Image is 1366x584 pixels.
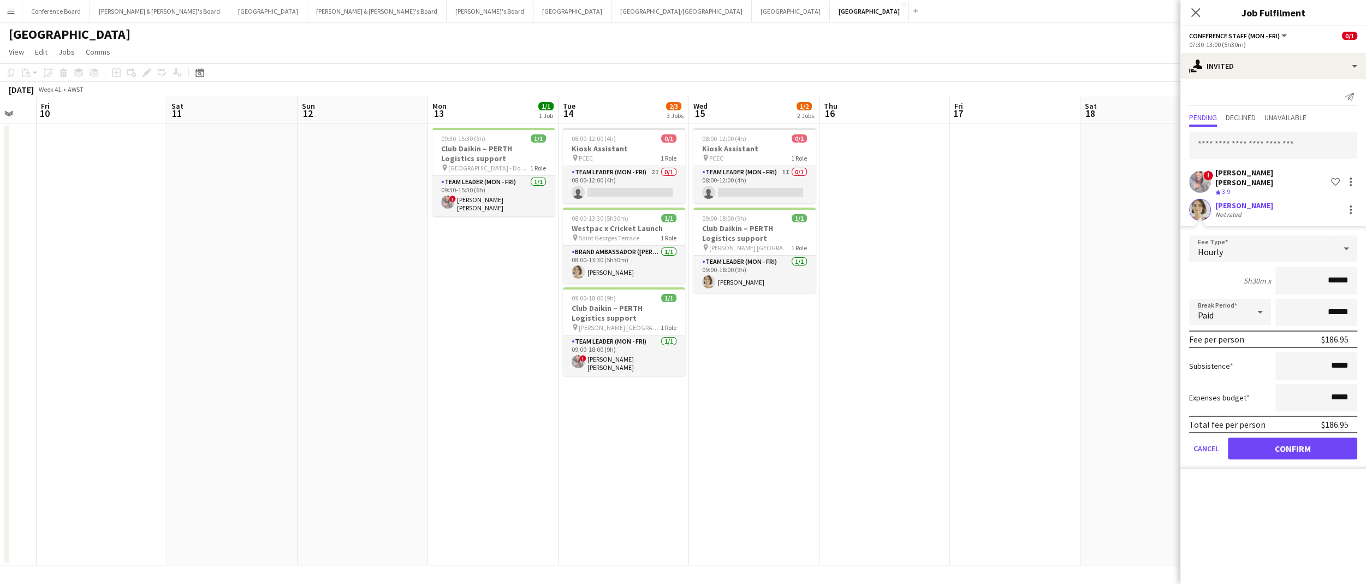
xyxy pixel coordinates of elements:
div: 2 Jobs [797,111,814,120]
div: Not rated [1215,210,1244,219]
span: Comms [86,47,110,57]
span: 1 Role [791,244,807,252]
span: 1/1 [661,214,676,222]
a: Edit [31,45,52,59]
span: Saint Georges Terrace [579,234,639,242]
h3: Club Daikin – PERTH Logistics support [693,223,816,243]
span: 2/3 [666,102,681,110]
span: 14 [561,107,575,120]
span: 3.9 [1222,187,1230,196]
span: Week 41 [36,85,63,93]
div: 08:00-12:00 (4h)0/1Kiosk Assistant PCEC1 RoleTeam Leader (Mon - Fri)1I0/108:00-12:00 (4h) [693,128,816,203]
span: 0/1 [661,134,676,143]
span: 1/1 [661,294,676,302]
span: 12 [300,107,315,120]
span: 17 [953,107,963,120]
h3: Kiosk Assistant [693,144,816,154]
span: Sun [302,101,315,111]
button: [PERSON_NAME]'s Board [447,1,533,22]
h3: Club Daikin – PERTH Logistics support [563,303,685,323]
app-job-card: 08:00-12:00 (4h)0/1Kiosk Assistant PCEC1 RoleTeam Leader (Mon - Fri)2I0/108:00-12:00 (4h) [563,128,685,203]
div: [PERSON_NAME] [PERSON_NAME] [1215,168,1327,187]
app-card-role: Team Leader (Mon - Fri)1/109:00-18:00 (9h)[PERSON_NAME] [693,256,816,293]
span: View [9,47,24,57]
button: [GEOGRAPHIC_DATA] [533,1,611,22]
h3: Kiosk Assistant [563,144,685,154]
span: 0/1 [1342,32,1357,40]
div: AWST [68,85,84,93]
span: PCEC [709,154,723,162]
div: [DATE] [9,84,34,95]
span: Mon [432,101,447,111]
h3: Job Fulfilment [1180,5,1366,20]
span: 15 [692,107,708,120]
button: Conference Staff (Mon - Fri) [1189,32,1288,40]
button: Cancel [1189,438,1224,459]
span: [PERSON_NAME] [GEOGRAPHIC_DATA] [709,244,791,252]
span: Fri [41,101,50,111]
div: 07:30-13:00 (5h30m) [1189,40,1357,49]
span: Jobs [58,47,75,57]
span: ! [580,355,586,362]
app-card-role: Brand Ambassador ([PERSON_NAME])1/108:00-13:30 (5h30m)[PERSON_NAME] [563,246,685,283]
span: 1/1 [792,214,807,222]
span: Sat [171,101,183,111]
span: 09:00-18:00 (9h) [572,294,616,302]
app-card-role: Team Leader (Mon - Fri)1/109:00-18:00 (9h)![PERSON_NAME] [PERSON_NAME] [563,335,685,376]
span: [PERSON_NAME] [GEOGRAPHIC_DATA] [579,323,661,332]
span: 16 [822,107,838,120]
span: 11 [170,107,183,120]
div: $186.95 [1321,334,1349,345]
app-card-role: Team Leader (Mon - Fri)1/109:30-15:30 (6h)![PERSON_NAME] [PERSON_NAME] [432,176,555,216]
button: [PERSON_NAME] & [PERSON_NAME]'s Board [307,1,447,22]
span: Thu [824,101,838,111]
span: 1/1 [531,134,546,143]
div: Invited [1180,53,1366,79]
button: Conference Board [22,1,90,22]
span: Sat [1085,101,1097,111]
span: 1 Role [661,323,676,332]
button: [GEOGRAPHIC_DATA] [830,1,909,22]
span: Pending [1189,114,1217,121]
app-job-card: 09:00-18:00 (9h)1/1Club Daikin – PERTH Logistics support [PERSON_NAME] [GEOGRAPHIC_DATA]1 RoleTea... [563,287,685,376]
span: 18 [1083,107,1097,120]
div: $186.95 [1321,419,1349,430]
a: Comms [81,45,115,59]
button: [GEOGRAPHIC_DATA] [752,1,830,22]
app-job-card: 09:00-18:00 (9h)1/1Club Daikin – PERTH Logistics support [PERSON_NAME] [GEOGRAPHIC_DATA]1 RoleTea... [693,208,816,293]
span: 1 Role [791,154,807,162]
app-job-card: 09:30-15:30 (6h)1/1Club Daikin – PERTH Logistics support [GEOGRAPHIC_DATA] - Domestic Arrivals1 R... [432,128,555,216]
a: Jobs [54,45,79,59]
span: Unavailable [1264,114,1306,121]
h1: [GEOGRAPHIC_DATA] [9,26,130,43]
label: Subsistence [1189,361,1233,371]
button: [PERSON_NAME] & [PERSON_NAME]'s Board [90,1,229,22]
div: Total fee per person [1189,419,1266,430]
span: [GEOGRAPHIC_DATA] - Domestic Arrivals [448,164,530,172]
app-card-role: Team Leader (Mon - Fri)1I0/108:00-12:00 (4h) [693,166,816,203]
a: View [4,45,28,59]
span: 09:00-18:00 (9h) [702,214,746,222]
label: Expenses budget [1189,393,1250,403]
span: Paid [1198,310,1214,321]
app-job-card: 08:00-13:30 (5h30m)1/1Westpac x Cricket Launch Saint Georges Terrace1 RoleBrand Ambassador ([PERS... [563,208,685,283]
h3: Club Daikin – PERTH Logistics support [432,144,555,163]
span: PCEC [579,154,593,162]
span: Tue [563,101,575,111]
span: 08:00-13:30 (5h30m) [572,214,628,222]
span: 1 Role [661,154,676,162]
span: Conference Staff (Mon - Fri) [1189,32,1280,40]
app-card-role: Team Leader (Mon - Fri)2I0/108:00-12:00 (4h) [563,166,685,203]
span: 08:00-12:00 (4h) [702,134,746,143]
span: ! [1203,170,1213,180]
h3: Westpac x Cricket Launch [563,223,685,233]
div: 5h30m x [1244,276,1271,286]
span: 0/1 [792,134,807,143]
span: 13 [431,107,447,120]
button: Confirm [1228,438,1357,459]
